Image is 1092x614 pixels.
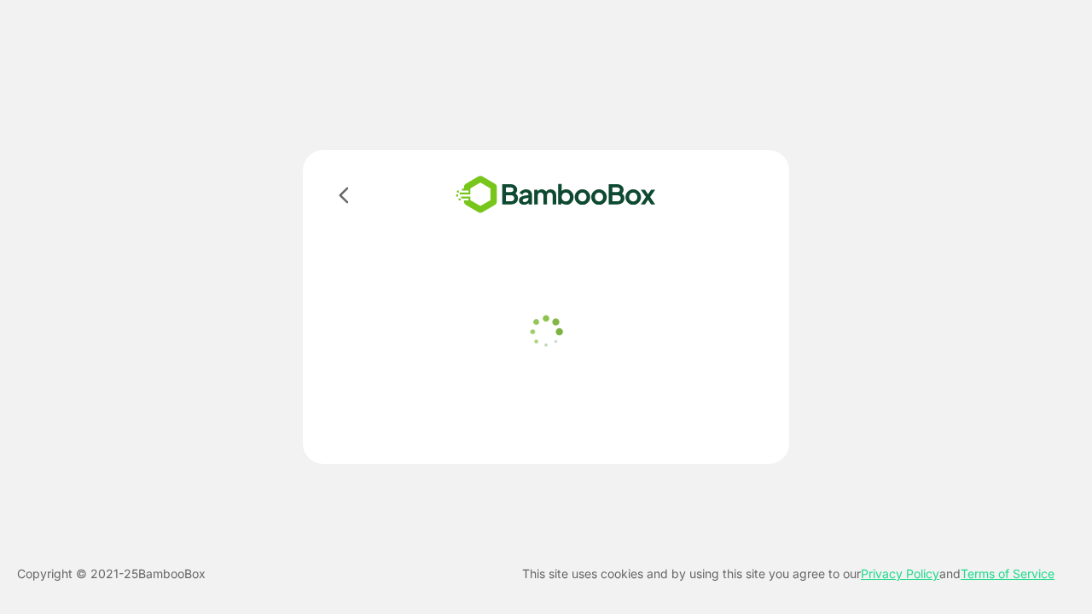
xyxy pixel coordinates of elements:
a: Privacy Policy [861,566,939,581]
p: This site uses cookies and by using this site you agree to our and [522,564,1054,584]
a: Terms of Service [961,566,1054,581]
img: loader [525,310,567,353]
p: Copyright © 2021- 25 BambooBox [17,564,206,584]
img: bamboobox [431,171,681,219]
